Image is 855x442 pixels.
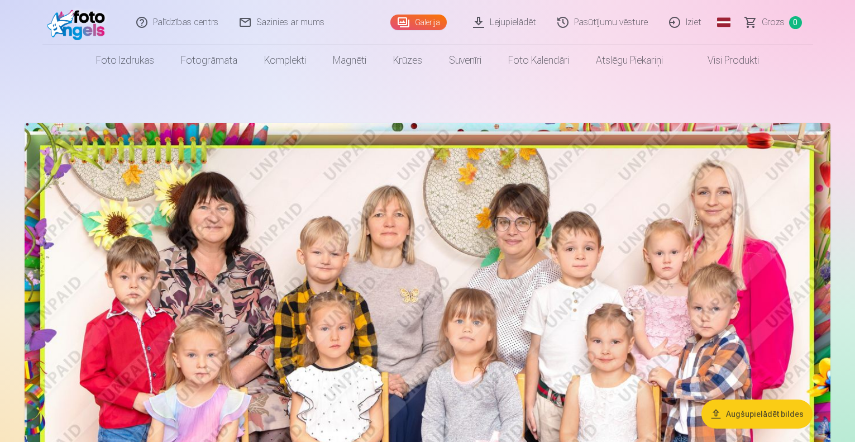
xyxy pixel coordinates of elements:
button: Augšupielādēt bildes [701,400,813,429]
span: Grozs [762,16,785,29]
a: Foto kalendāri [495,45,582,76]
span: 0 [789,16,802,29]
a: Fotogrāmata [168,45,251,76]
a: Atslēgu piekariņi [582,45,676,76]
a: Galerija [390,15,447,30]
a: Komplekti [251,45,319,76]
a: Foto izdrukas [83,45,168,76]
a: Krūzes [380,45,436,76]
a: Magnēti [319,45,380,76]
a: Suvenīri [436,45,495,76]
a: Visi produkti [676,45,772,76]
img: /fa1 [47,4,111,40]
